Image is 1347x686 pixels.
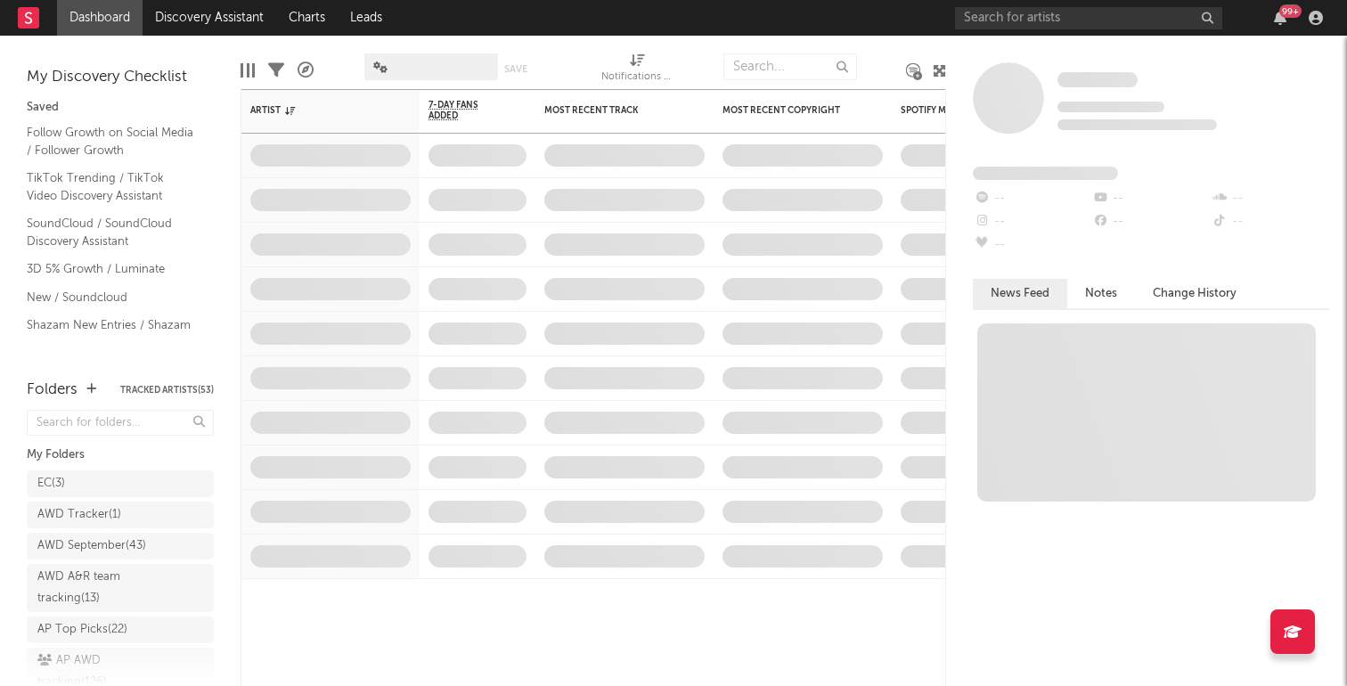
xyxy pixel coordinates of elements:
button: Tracked Artists(53) [120,386,214,395]
a: SoundCloud / SoundCloud Discovery Assistant [27,214,196,250]
div: Saved [27,97,214,118]
span: Fans Added by Platform [973,167,1118,180]
div: Most Recent Track [544,105,678,116]
a: Top 50/100 Viral / Spotify/Apple Discovery Assistant [27,344,196,398]
div: AWD Tracker ( 1 ) [37,504,121,526]
div: 99 + [1279,4,1302,18]
div: Notifications (Artist) [601,45,673,96]
div: Filters [268,45,284,96]
div: -- [973,210,1091,233]
a: 3D 5% Growth / Luminate [27,259,196,279]
a: Shazam New Entries / Shazam [27,315,196,335]
button: Save [504,64,527,74]
input: Search for folders... [27,410,214,436]
div: Notifications (Artist) [601,67,673,88]
a: Follow Growth on Social Media / Follower Growth [27,123,196,159]
a: AWD September(43) [27,533,214,559]
div: -- [1091,187,1210,210]
span: Tracking Since: [DATE] [1057,102,1164,112]
button: 99+ [1274,11,1286,25]
div: Edit Columns [241,45,255,96]
a: TikTok Trending / TikTok Video Discovery Assistant [27,168,196,205]
span: 0 fans last week [1057,119,1217,130]
div: EC ( 3 ) [37,473,65,494]
div: My Folders [27,445,214,466]
div: -- [1091,210,1210,233]
a: Some Artist [1057,71,1138,89]
a: AWD A&R team tracking(13) [27,564,214,612]
div: AWD A&R team tracking ( 13 ) [37,567,163,609]
a: AP Top Picks(22) [27,617,214,643]
input: Search for artists [955,7,1222,29]
a: New / Soundcloud [27,288,196,307]
div: My Discovery Checklist [27,67,214,88]
div: -- [973,187,1091,210]
div: AWD September ( 43 ) [37,535,146,557]
span: 7-Day Fans Added [429,100,500,121]
span: Some Artist [1057,72,1138,87]
div: Most Recent Copyright [722,105,856,116]
div: Folders [27,380,78,401]
button: Change History [1135,279,1254,308]
div: A&R Pipeline [298,45,314,96]
div: -- [973,233,1091,257]
div: -- [1211,210,1329,233]
div: -- [1211,187,1329,210]
input: Search... [723,53,857,80]
a: AWD Tracker(1) [27,502,214,528]
div: Artist [250,105,384,116]
div: Spotify Monthly Listeners [901,105,1034,116]
a: EC(3) [27,470,214,497]
div: AP Top Picks ( 22 ) [37,619,127,641]
button: Notes [1067,279,1135,308]
button: News Feed [973,279,1067,308]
